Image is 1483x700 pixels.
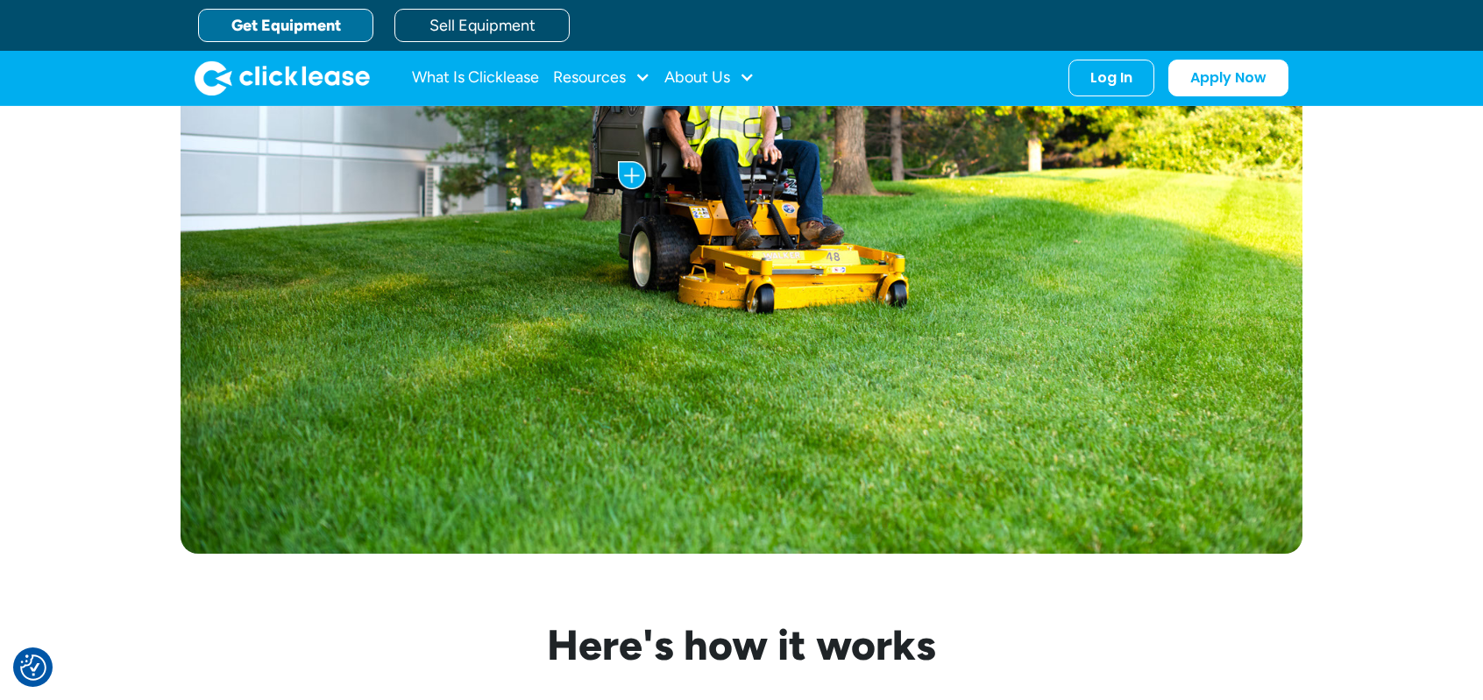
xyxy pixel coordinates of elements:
[20,654,46,681] button: Consent Preferences
[1090,69,1132,87] div: Log In
[20,654,46,681] img: Revisit consent button
[394,9,570,42] a: Sell Equipment
[293,624,1190,666] h3: Here's how it works
[664,60,755,95] div: About Us
[1168,60,1288,96] a: Apply Now
[553,60,650,95] div: Resources
[195,60,370,95] a: home
[412,60,539,95] a: What Is Clicklease
[198,9,373,42] a: Get Equipment
[195,60,370,95] img: Clicklease logo
[618,161,646,189] img: Plus icon with blue background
